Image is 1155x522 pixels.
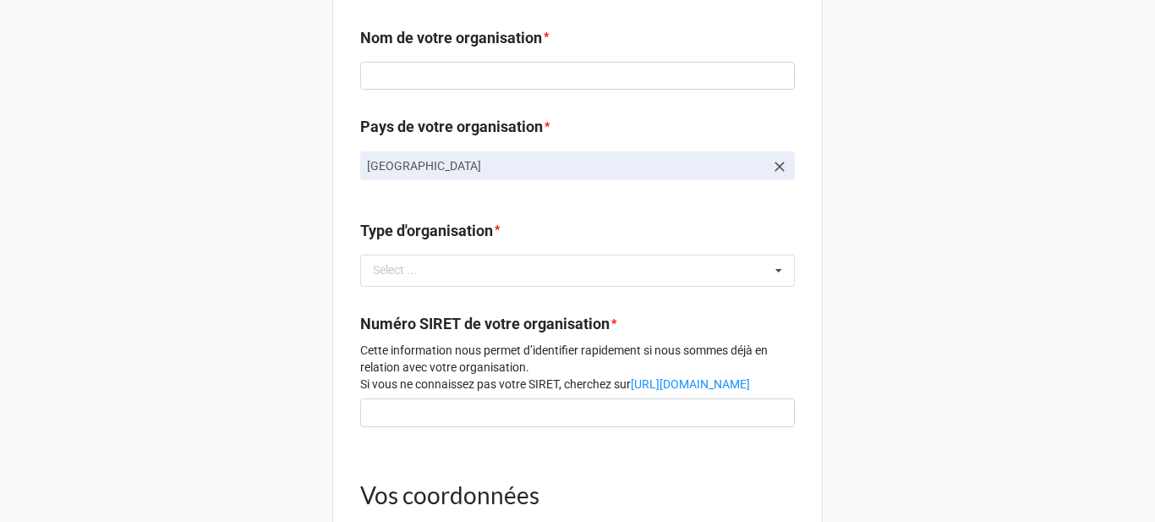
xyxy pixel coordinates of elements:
[369,261,441,280] div: Select ...
[360,342,795,393] p: Cette information nous permet d’identifier rapidement si nous sommes déjà en relation avec votre ...
[360,312,610,336] label: Numéro SIRET de votre organisation
[367,157,764,174] p: [GEOGRAPHIC_DATA]
[360,480,795,510] h1: Vos coordonnées
[631,377,750,391] a: [URL][DOMAIN_NAME]
[360,219,493,243] label: Type d'organisation
[360,26,542,50] label: Nom de votre organisation
[360,115,543,139] label: Pays de votre organisation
